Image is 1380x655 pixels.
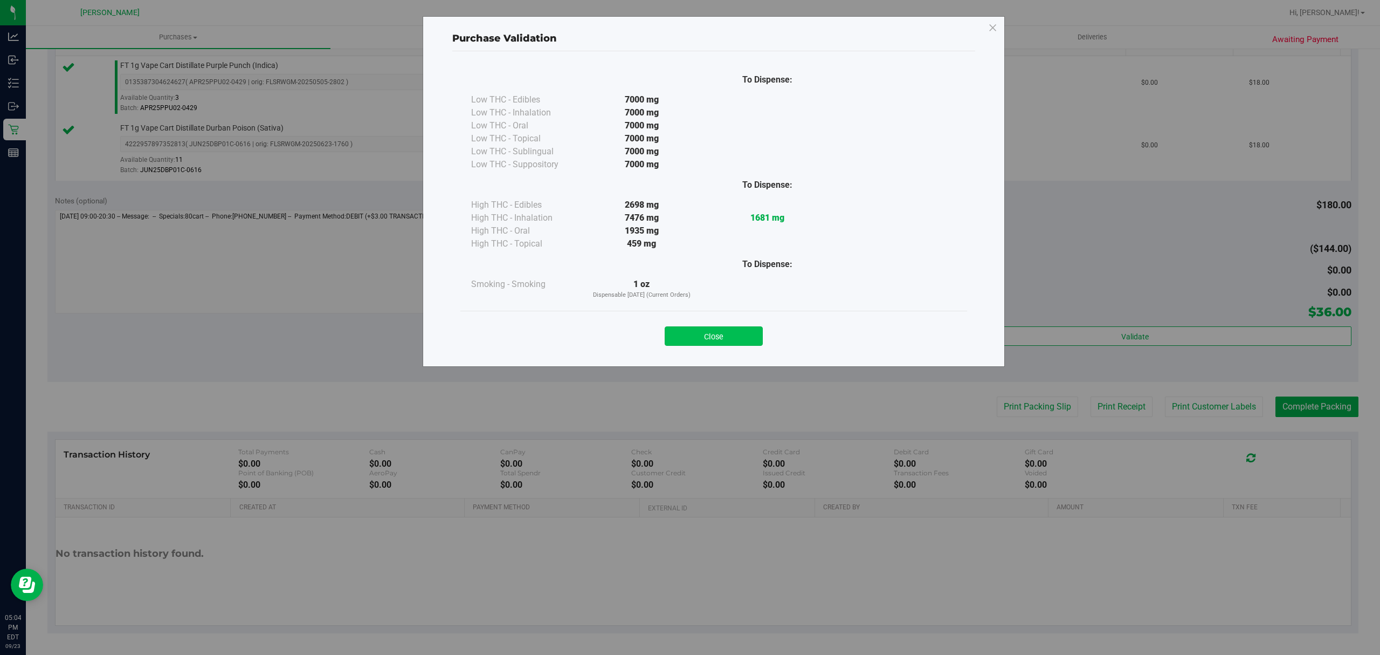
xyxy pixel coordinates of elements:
div: Low THC - Topical [471,132,579,145]
div: Low THC - Oral [471,119,579,132]
div: 7000 mg [579,106,705,119]
div: To Dispense: [705,179,830,192]
div: High THC - Oral [471,224,579,237]
div: 7000 mg [579,93,705,106]
div: To Dispense: [705,73,830,86]
div: Low THC - Edibles [471,93,579,106]
div: Low THC - Sublingual [471,145,579,158]
div: 1 oz [579,278,705,300]
div: Low THC - Suppository [471,158,579,171]
div: Low THC - Inhalation [471,106,579,119]
div: 2698 mg [579,199,705,211]
strong: 1681 mg [750,213,784,223]
p: Dispensable [DATE] (Current Orders) [579,291,705,300]
div: 7000 mg [579,132,705,145]
div: 7476 mg [579,211,705,224]
div: 7000 mg [579,158,705,171]
div: Smoking - Smoking [471,278,579,291]
span: Purchase Validation [452,32,557,44]
div: To Dispense: [705,258,830,271]
div: 7000 mg [579,119,705,132]
iframe: Resource center [11,569,43,601]
div: 1935 mg [579,224,705,237]
button: Close [665,326,763,346]
div: 459 mg [579,237,705,250]
div: High THC - Inhalation [471,211,579,224]
div: 7000 mg [579,145,705,158]
div: High THC - Topical [471,237,579,250]
div: High THC - Edibles [471,199,579,211]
